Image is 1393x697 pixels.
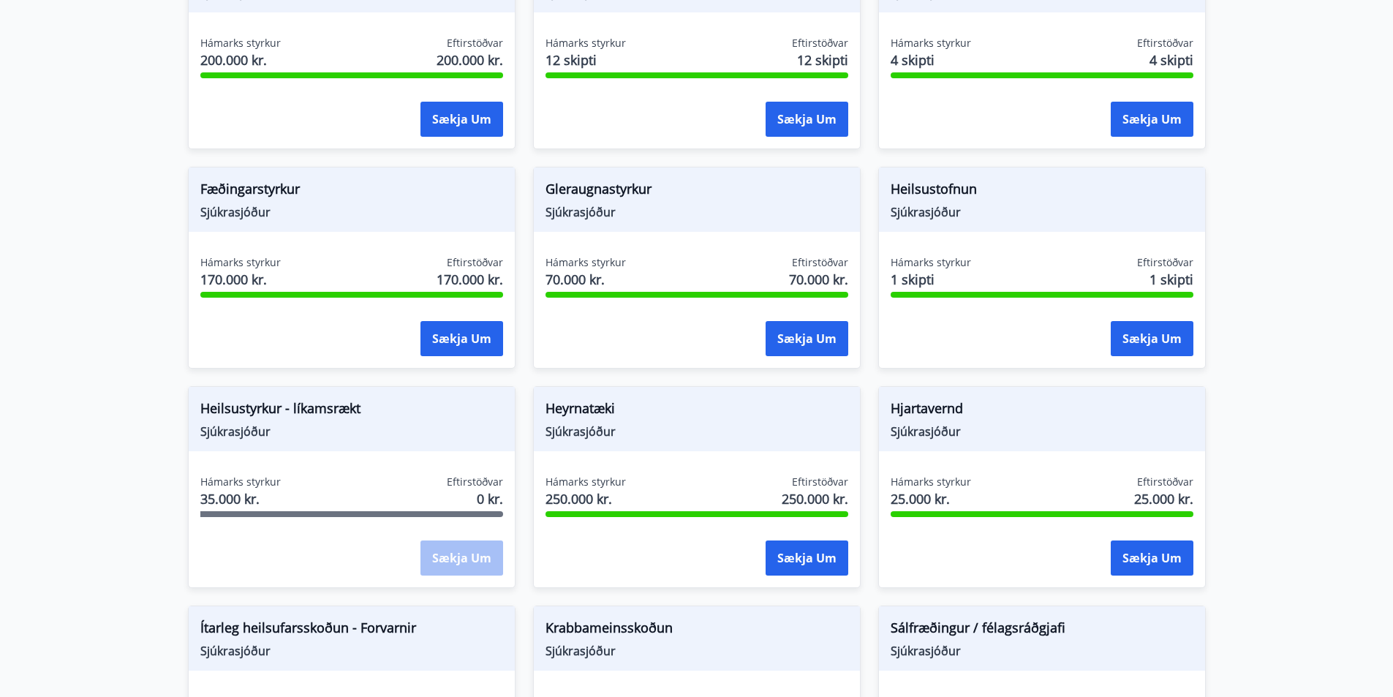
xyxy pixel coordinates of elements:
span: Hámarks styrkur [200,36,281,50]
span: Hámarks styrkur [546,475,626,489]
span: Eftirstöðvar [792,475,848,489]
span: 4 skipti [891,50,971,69]
span: Eftirstöðvar [447,255,503,270]
span: Hámarks styrkur [546,255,626,270]
button: Sækja um [1111,321,1193,356]
span: Hjartavernd [891,399,1193,423]
button: Sækja um [1111,540,1193,576]
button: Sækja um [420,102,503,137]
span: Ítarleg heilsufarsskoðun - Forvarnir [200,618,503,643]
button: Sækja um [766,540,848,576]
span: 200.000 kr. [200,50,281,69]
span: 170.000 kr. [437,270,503,289]
button: Sækja um [420,321,503,356]
span: Eftirstöðvar [792,36,848,50]
span: Sálfræðingur / félagsráðgjafi [891,618,1193,643]
span: Krabbameinsskoðun [546,618,848,643]
span: 170.000 kr. [200,270,281,289]
span: Hámarks styrkur [891,255,971,270]
span: 70.000 kr. [789,270,848,289]
span: 0 kr. [477,489,503,508]
button: Sækja um [766,321,848,356]
span: 70.000 kr. [546,270,626,289]
span: Sjúkrasjóður [200,204,503,220]
span: 1 skipti [891,270,971,289]
span: Fæðingarstyrkur [200,179,503,204]
span: 200.000 kr. [437,50,503,69]
span: 25.000 kr. [1134,489,1193,508]
span: 250.000 kr. [546,489,626,508]
button: Sækja um [1111,102,1193,137]
span: Heyrnatæki [546,399,848,423]
span: Sjúkrasjóður [546,204,848,220]
span: 25.000 kr. [891,489,971,508]
span: Eftirstöðvar [1137,36,1193,50]
span: Eftirstöðvar [447,475,503,489]
span: Hámarks styrkur [891,475,971,489]
span: Hámarks styrkur [891,36,971,50]
span: 4 skipti [1149,50,1193,69]
span: Hámarks styrkur [546,36,626,50]
span: 250.000 kr. [782,489,848,508]
span: Sjúkrasjóður [546,643,848,659]
span: Sjúkrasjóður [891,423,1193,440]
button: Sækja um [766,102,848,137]
span: Eftirstöðvar [447,36,503,50]
span: 1 skipti [1149,270,1193,289]
span: Heilsustofnun [891,179,1193,204]
span: Hámarks styrkur [200,255,281,270]
span: Sjúkrasjóður [200,643,503,659]
span: 35.000 kr. [200,489,281,508]
span: Eftirstöðvar [792,255,848,270]
span: 12 skipti [797,50,848,69]
span: Sjúkrasjóður [546,423,848,440]
span: Heilsustyrkur - líkamsrækt [200,399,503,423]
span: Eftirstöðvar [1137,255,1193,270]
span: 12 skipti [546,50,626,69]
span: Gleraugnastyrkur [546,179,848,204]
span: Sjúkrasjóður [200,423,503,440]
span: Eftirstöðvar [1137,475,1193,489]
span: Sjúkrasjóður [891,204,1193,220]
span: Hámarks styrkur [200,475,281,489]
span: Sjúkrasjóður [891,643,1193,659]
